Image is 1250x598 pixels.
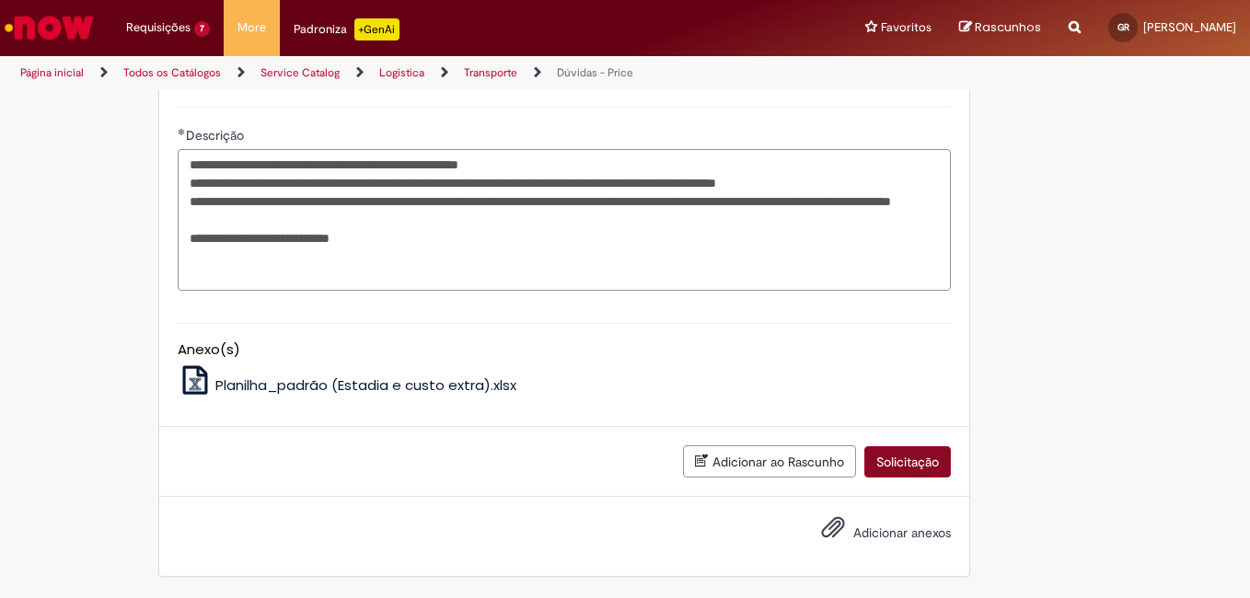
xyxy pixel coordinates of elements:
span: Rascunhos [975,18,1041,36]
span: Obrigatório Preenchido [178,128,186,135]
span: Favoritos [881,18,932,37]
a: Service Catalog [260,65,340,80]
span: Descrição [186,127,248,144]
a: Logistica [379,65,424,80]
a: Página inicial [20,65,84,80]
img: ServiceNow [2,9,97,46]
span: Adicionar anexos [853,524,951,541]
ul: Trilhas de página [14,56,819,90]
span: Planilha_padrão (Estadia e custo extra).xlsx [215,375,516,395]
a: Planilha_padrão (Estadia e custo extra).xlsx [178,375,517,395]
h5: Anexo(s) [178,342,951,358]
p: +GenAi [354,18,399,40]
textarea: Descrição [178,149,951,291]
button: Adicionar ao Rascunho [683,445,856,477]
span: Requisições [126,18,191,37]
a: Todos os Catálogos [123,65,221,80]
span: GR [1117,21,1129,33]
span: 7 [194,21,210,37]
button: Solicitação [864,446,951,477]
a: Rascunhos [959,19,1041,37]
span: [PERSON_NAME] [1143,19,1236,35]
span: More [237,18,266,37]
button: Adicionar anexos [816,511,850,553]
div: Padroniza [294,18,399,40]
a: Transporte [464,65,517,80]
a: Dúvidas - Price [557,65,633,80]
